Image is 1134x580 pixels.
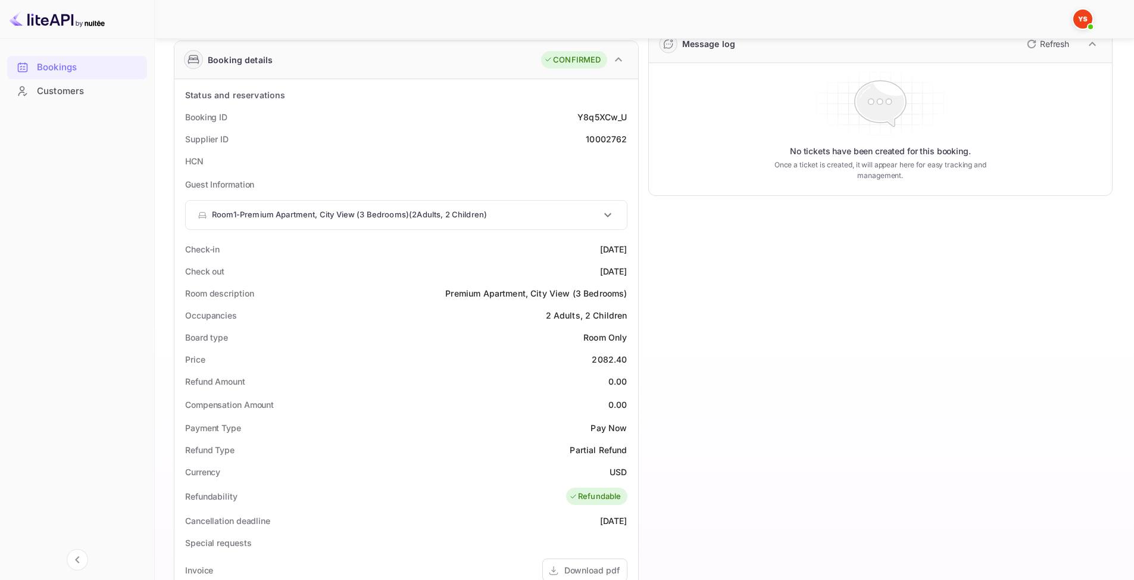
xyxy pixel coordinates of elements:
div: USD [610,466,627,478]
div: Message log [682,38,736,50]
div: Status and reservations [185,89,285,101]
div: Refund Type [185,444,235,456]
div: Cancellation deadline [185,514,270,527]
p: Room 1 - Premium Apartment, City View (3 Bedrooms) ( 2 Adults , 2 Children ) [212,209,487,221]
div: Check out [185,265,224,277]
div: Booking ID [185,111,227,123]
div: Check-in [185,243,220,255]
div: Bookings [7,56,147,79]
div: [DATE] [600,265,627,277]
div: Refund Amount [185,375,245,388]
a: Customers [7,80,147,102]
div: Board type [185,331,228,344]
div: Pay Now [591,422,627,434]
div: Partial Refund [570,444,627,456]
div: 10002762 [586,133,627,145]
div: Refundability [185,490,238,503]
div: Price [185,353,205,366]
div: Compensation Amount [185,398,274,411]
p: Guest Information [185,178,627,191]
div: Customers [7,80,147,103]
div: Room description [185,287,254,300]
div: 2082.40 [592,353,627,366]
button: Collapse navigation [67,549,88,570]
div: CONFIRMED [544,54,601,66]
div: 0.00 [608,375,627,388]
div: [DATE] [600,514,627,527]
div: Bookings [37,61,141,74]
div: Download pdf [564,564,620,576]
div: 0.00 [608,398,627,411]
div: Refundable [569,491,621,503]
p: Once a ticket is created, it will appear here for easy tracking and management. [755,160,1005,181]
div: Currency [185,466,220,478]
img: Yandex Support [1073,10,1092,29]
p: No tickets have been created for this booking. [790,145,971,157]
div: Premium Apartment, City View (3 Bedrooms) [445,287,627,300]
div: Special requests [185,537,251,549]
p: Refresh [1040,38,1069,50]
div: Supplier ID [185,133,229,145]
div: [DATE] [600,243,627,255]
div: Invoice [185,564,213,576]
div: Booking details [208,54,273,66]
div: Customers [37,85,141,98]
div: Payment Type [185,422,241,434]
div: Occupancies [185,309,237,322]
button: Refresh [1020,35,1074,54]
a: Bookings [7,56,147,78]
div: Y8q5XCw_U [577,111,627,123]
div: HCN [185,155,204,167]
div: 2 Adults, 2 Children [546,309,627,322]
img: LiteAPI logo [10,10,105,29]
div: Room1-Premium Apartment, City View (3 Bedrooms)(2Adults, 2 Children) [186,201,627,229]
div: Room Only [583,331,627,344]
